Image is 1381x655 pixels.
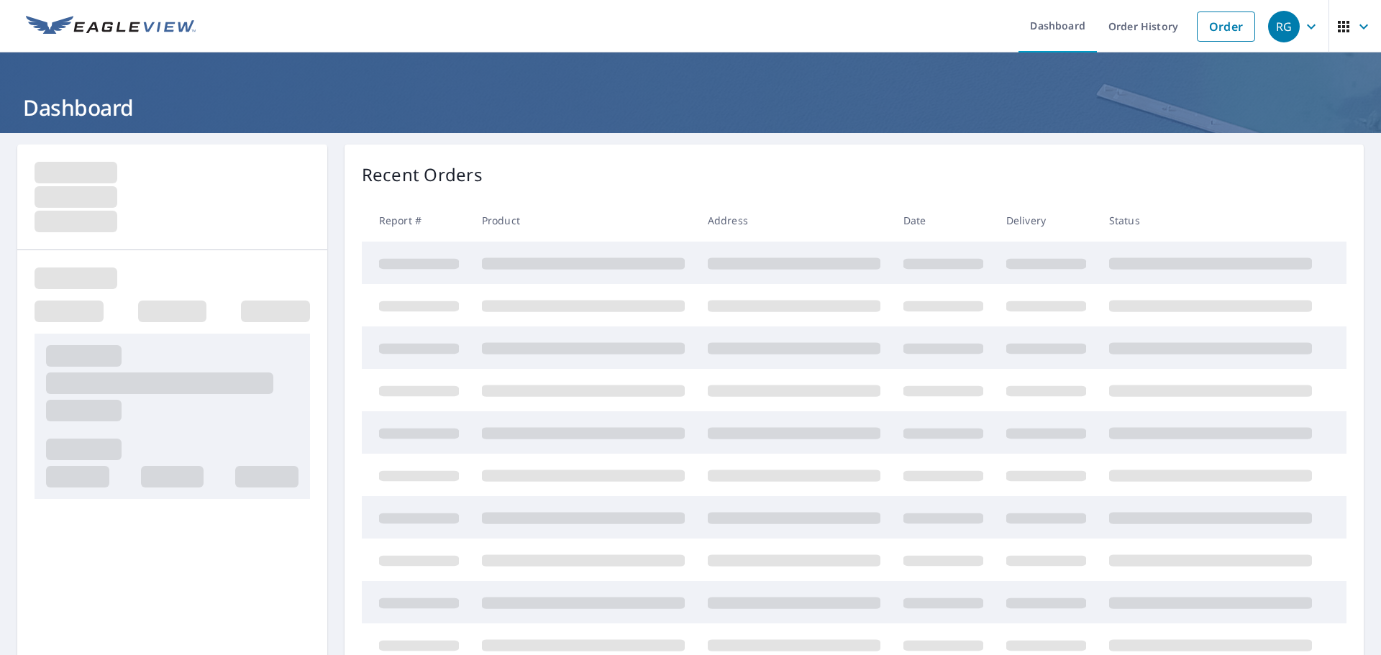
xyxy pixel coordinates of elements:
[1098,199,1323,242] th: Status
[26,16,196,37] img: EV Logo
[362,162,483,188] p: Recent Orders
[696,199,892,242] th: Address
[1268,11,1300,42] div: RG
[17,93,1364,122] h1: Dashboard
[1197,12,1255,42] a: Order
[892,199,995,242] th: Date
[470,199,696,242] th: Product
[995,199,1098,242] th: Delivery
[362,199,470,242] th: Report #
